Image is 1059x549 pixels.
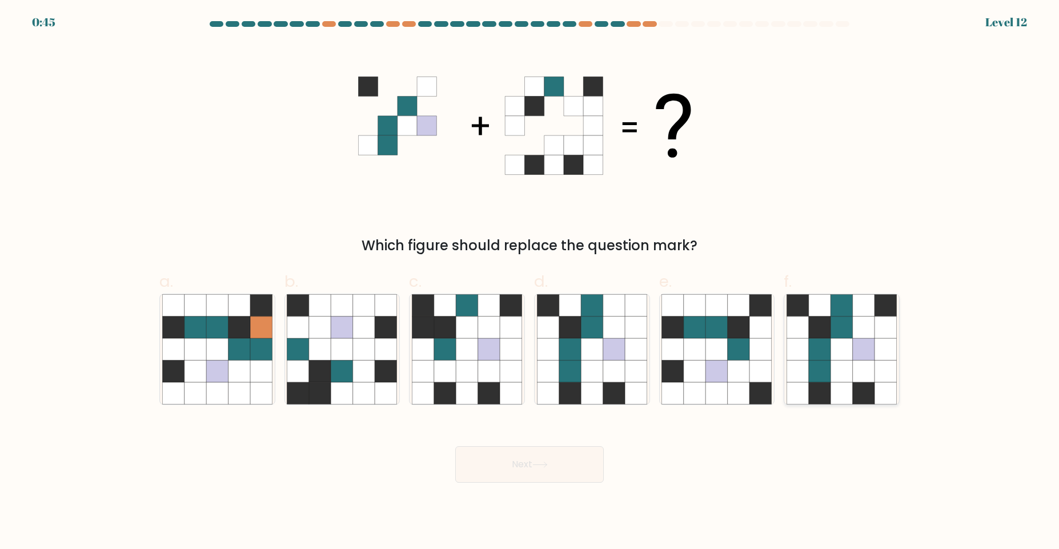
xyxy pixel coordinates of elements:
span: f. [784,270,792,292]
span: d. [534,270,548,292]
button: Next [455,446,604,483]
span: a. [159,270,173,292]
div: Which figure should replace the question mark? [166,235,893,256]
div: 0:45 [32,14,55,31]
div: Level 12 [985,14,1027,31]
span: e. [659,270,672,292]
span: c. [409,270,422,292]
span: b. [284,270,298,292]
